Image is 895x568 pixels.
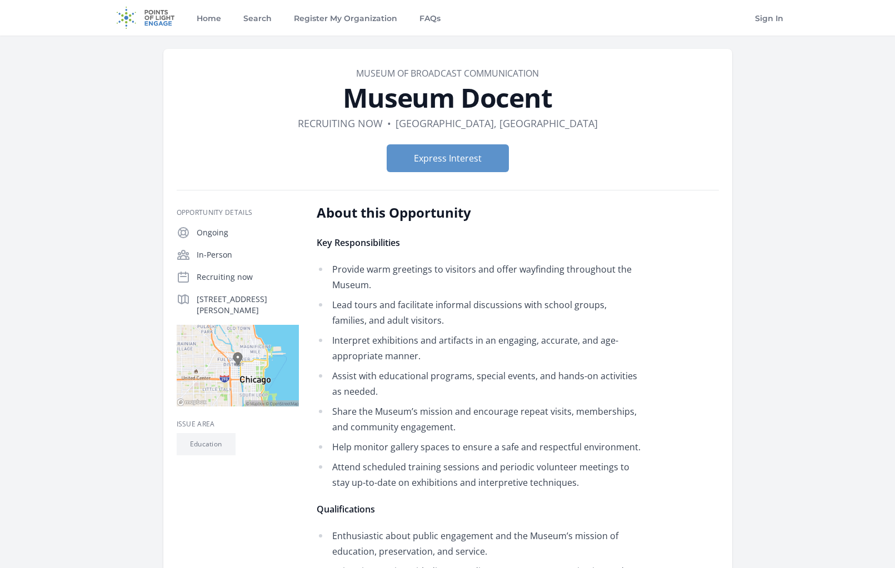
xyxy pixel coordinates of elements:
[317,503,375,515] strong: Qualifications
[197,227,299,238] p: Ongoing
[317,237,400,249] strong: Key Responsibilities
[396,115,598,131] dd: [GEOGRAPHIC_DATA], [GEOGRAPHIC_DATA]
[197,272,299,283] p: Recruiting now
[197,249,299,260] p: In-Person
[387,115,391,131] div: •
[387,144,509,172] button: Express Interest
[177,325,299,406] img: Map
[356,67,539,79] a: Museum of Broadcast Communication
[177,208,299,217] h3: Opportunity Details
[177,433,236,455] li: Education
[177,84,719,111] h1: Museum Docent
[317,404,642,435] li: Share the Museum’s mission and encourage repeat visits, memberships, and community engagement.
[317,204,642,222] h2: About this Opportunity
[317,459,642,490] li: Attend scheduled training sessions and periodic volunteer meetings to stay up-to-date on exhibiti...
[317,297,642,328] li: Lead tours and facilitate informal discussions with school groups, families, and adult visitors.
[317,368,642,399] li: Assist with educational programs, special events, and hands-on activities as needed.
[317,439,642,455] li: Help monitor gallery spaces to ensure a safe and respectful environment.
[177,420,299,429] h3: Issue area
[317,262,642,293] li: Provide warm greetings to visitors and offer wayfinding throughout the Museum.
[317,333,642,364] li: Interpret exhibitions and artifacts in an engaging, accurate, and age-appropriate manner.
[298,115,383,131] dd: Recruiting now
[197,294,299,316] p: [STREET_ADDRESS][PERSON_NAME]
[317,528,642,559] li: Enthusiastic about public engagement and the Museum’s mission of education, preservation, and ser...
